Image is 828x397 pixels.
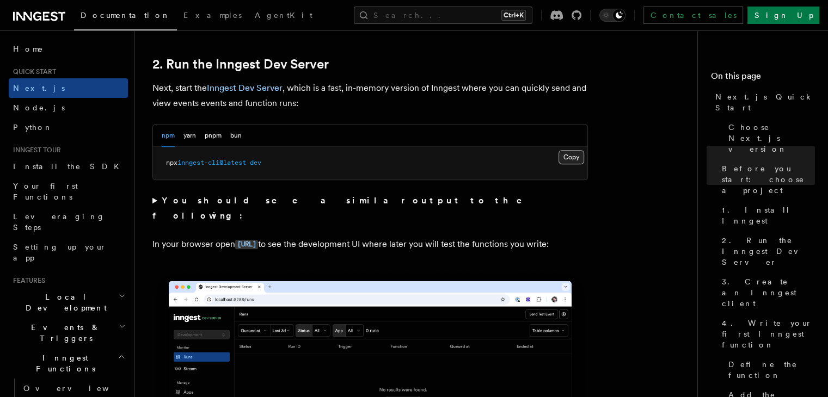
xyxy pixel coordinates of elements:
[717,272,815,313] a: 3. Create an Inngest client
[255,11,312,20] span: AgentKit
[9,276,45,285] span: Features
[248,3,319,29] a: AgentKit
[13,243,107,262] span: Setting up your app
[162,125,175,147] button: npm
[9,157,128,176] a: Install the SDK
[722,163,815,196] span: Before you start: choose a project
[9,291,119,313] span: Local Development
[207,83,283,93] a: Inngest Dev Server
[152,80,588,111] p: Next, start the , which is a fast, in-memory version of Inngest where you can quickly send and vi...
[9,67,56,76] span: Quick start
[711,87,815,117] a: Next.js Quick Start
[166,159,177,166] span: npx
[722,235,815,268] span: 2. Run the Inngest Dev Server
[13,212,105,232] span: Leveraging Steps
[230,125,242,147] button: bun
[13,162,126,171] span: Install the SDK
[717,231,815,272] a: 2. Run the Inngest Dev Server
[9,176,128,207] a: Your first Functions
[13,123,53,132] span: Python
[747,7,819,24] a: Sign Up
[9,39,128,59] a: Home
[235,240,258,249] code: [URL]
[717,159,815,200] a: Before you start: choose a project
[559,150,584,164] button: Copy
[9,78,128,98] a: Next.js
[13,182,78,201] span: Your first Functions
[717,200,815,231] a: 1. Install Inngest
[183,125,196,147] button: yarn
[643,7,743,24] a: Contact sales
[501,10,526,21] kbd: Ctrl+K
[13,84,65,92] span: Next.js
[177,3,248,29] a: Examples
[724,117,815,159] a: Choose Next.js version
[9,146,61,154] span: Inngest tour
[13,103,65,112] span: Node.js
[722,204,815,226] span: 1. Install Inngest
[183,11,242,20] span: Examples
[250,159,261,166] span: dev
[599,9,625,22] button: Toggle dark mode
[152,237,588,252] p: In your browser open to see the development UI where later you will test the functions you write:
[81,11,170,20] span: Documentation
[9,322,119,344] span: Events & Triggers
[235,239,258,249] a: [URL]
[728,359,815,381] span: Define the function
[717,313,815,355] a: 4. Write your first Inngest function
[9,348,128,379] button: Inngest Functions
[722,276,815,309] span: 3. Create an Inngest client
[724,355,815,385] a: Define the function
[9,352,118,374] span: Inngest Functions
[715,91,815,113] span: Next.js Quick Start
[205,125,222,147] button: pnpm
[177,159,246,166] span: inngest-cli@latest
[23,384,136,393] span: Overview
[9,207,128,237] a: Leveraging Steps
[152,57,329,72] a: 2. Run the Inngest Dev Server
[9,287,128,318] button: Local Development
[722,318,815,350] span: 4. Write your first Inngest function
[9,318,128,348] button: Events & Triggers
[9,237,128,268] a: Setting up your app
[74,3,177,30] a: Documentation
[9,117,128,137] a: Python
[354,7,532,24] button: Search...Ctrl+K
[9,98,128,117] a: Node.js
[152,193,588,224] summary: You should see a similar output to the following:
[711,70,815,87] h4: On this page
[728,122,815,154] span: Choose Next.js version
[152,195,537,221] strong: You should see a similar output to the following:
[13,44,44,54] span: Home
